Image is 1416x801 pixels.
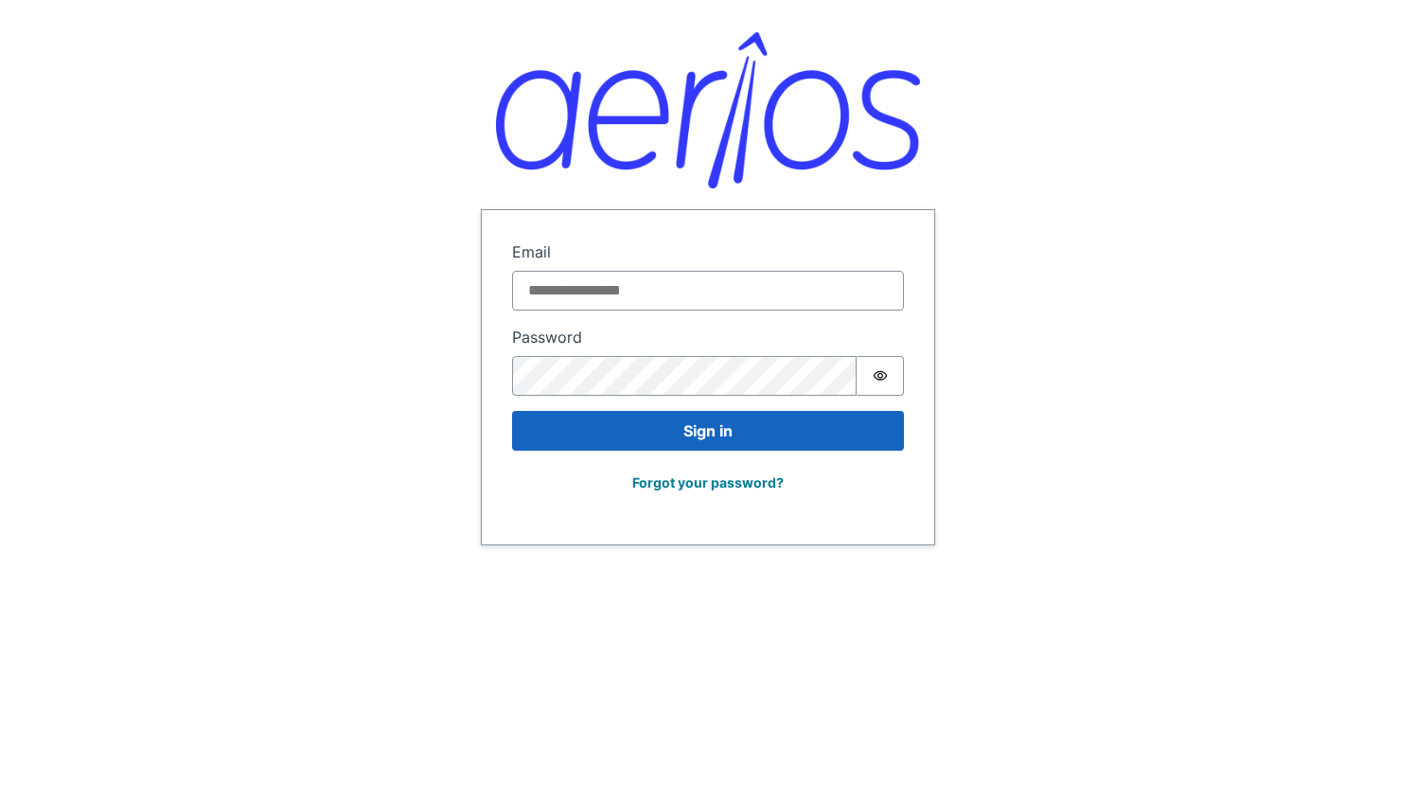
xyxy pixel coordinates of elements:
label: Password [512,326,904,348]
label: Email [512,240,904,263]
button: Forgot your password? [620,466,796,499]
button: Show password [857,356,904,396]
img: Aerios logo [496,32,920,188]
button: Sign in [512,411,904,451]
